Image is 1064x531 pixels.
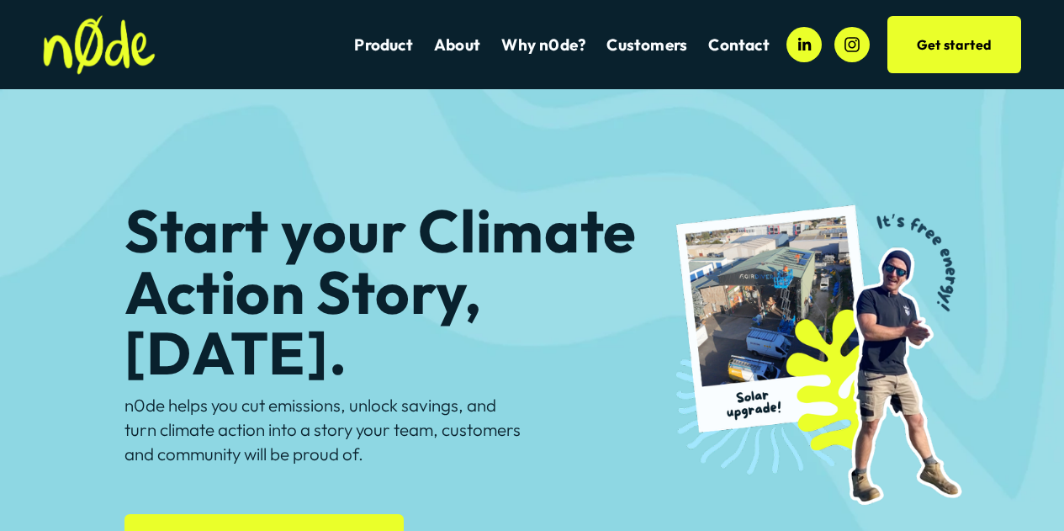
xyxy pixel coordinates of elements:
p: n0de helps you cut emissions, unlock savings, and turn climate action into a story your team, cus... [124,393,527,465]
img: n0de [43,15,156,75]
span: Customers [606,35,687,55]
a: Contact [708,34,769,56]
a: About [434,34,480,56]
a: Why n0de? [501,34,585,56]
a: Product [354,34,412,56]
a: Get started [887,16,1022,73]
h1: Start your Climate Action Story, [DATE]. [124,200,691,384]
a: Instagram [834,27,870,62]
a: folder dropdown [606,34,687,56]
a: LinkedIn [786,27,822,62]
